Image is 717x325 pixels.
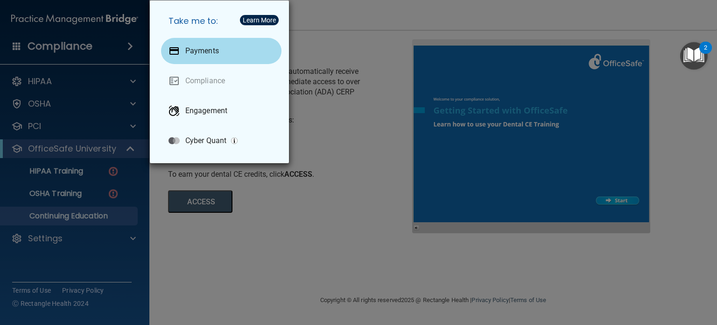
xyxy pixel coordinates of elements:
[243,17,276,23] div: Learn More
[161,68,281,94] a: Compliance
[185,106,227,116] p: Engagement
[161,128,281,154] a: Cyber Quant
[704,48,707,60] div: 2
[185,46,219,56] p: Payments
[680,42,708,70] button: Open Resource Center, 2 new notifications
[161,8,281,34] h5: Take me to:
[161,98,281,124] a: Engagement
[185,136,226,145] p: Cyber Quant
[161,38,281,64] a: Payments
[240,15,279,25] button: Learn More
